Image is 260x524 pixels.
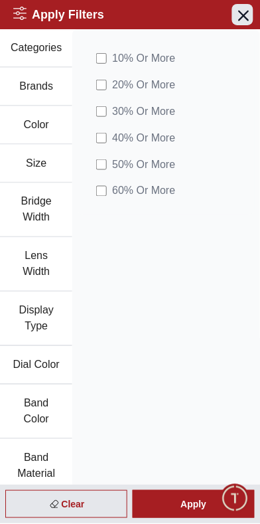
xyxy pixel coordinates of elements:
[133,491,255,519] div: Apply
[96,80,107,90] input: 20% Or More
[221,485,250,514] div: Chat Widget
[96,186,107,197] input: 60% Or More
[96,159,107,170] input: 50% Or More
[5,491,127,519] div: Clear
[96,53,107,64] input: 10% Or More
[13,5,104,24] h2: Apply Filters
[112,104,175,120] span: 30 % Or More
[112,50,175,66] span: 10 % Or More
[96,133,107,143] input: 40% Or More
[112,157,175,173] span: 50 % Or More
[96,106,107,117] input: 30% Or More
[112,183,175,199] span: 60 % Or More
[112,130,175,146] span: 40 % Or More
[112,77,175,93] span: 20 % Or More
